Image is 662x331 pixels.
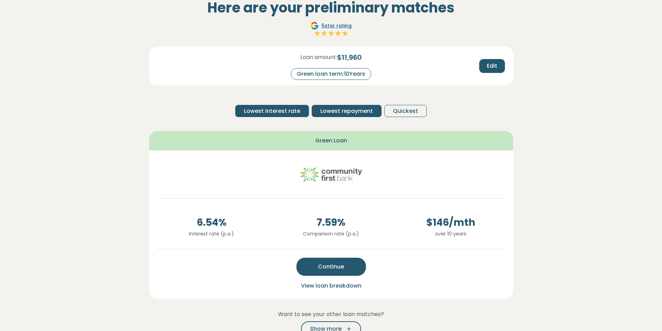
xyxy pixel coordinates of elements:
[300,53,337,61] span: Loan amount:
[291,68,371,80] div: Green loan term: 10 Years
[337,52,362,63] span: $ 11,960
[479,59,505,73] button: Edit
[342,30,349,37] img: Full star
[318,263,344,271] span: Continue
[328,30,335,37] img: Full star
[301,282,361,290] span: View loan breakdown
[299,281,363,290] button: View loan breakdown
[277,215,385,230] span: 7.59 %
[384,105,427,117] button: Quickest
[277,230,385,238] p: Comparison rate (p.a.)
[397,215,505,230] span: $ 146 /mth
[321,22,352,30] span: 5 star rating
[321,30,328,37] img: Full star
[320,107,373,115] span: Lowest repayment
[244,107,300,115] span: Lowest interest rate
[157,230,266,238] p: Interest rate (p.a.)
[393,107,418,115] span: Quickest
[149,310,513,319] p: Want to see your other loan matches?
[296,258,366,276] button: Continue
[309,22,353,38] a: Google5star ratingFull starFull starFull starFull starFull star
[315,136,347,145] span: Green Loan
[397,230,505,238] p: over 10 years
[312,105,382,117] button: Lowest repayment
[335,30,342,37] img: Full star
[300,159,362,190] img: community-first logo
[157,215,266,230] span: 6.54 %
[235,105,309,117] button: Lowest interest rate
[310,22,319,30] img: Google
[314,30,321,37] img: Full star
[487,62,497,70] span: Edit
